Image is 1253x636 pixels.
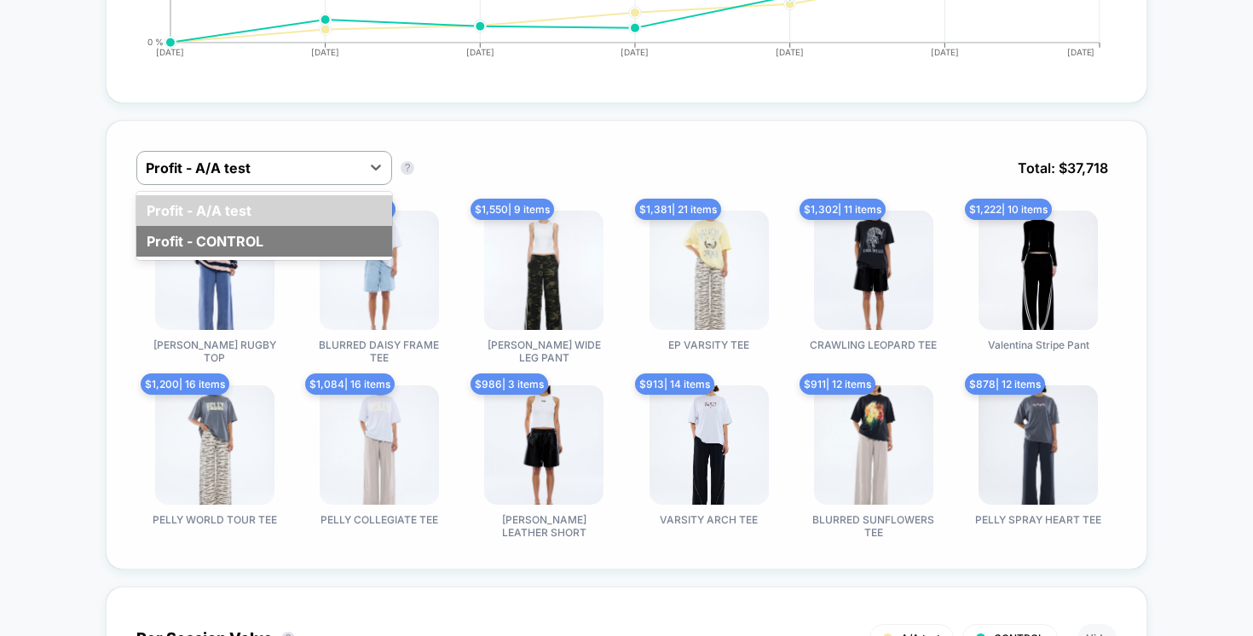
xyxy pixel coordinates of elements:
[484,385,603,505] img: MOLLY LEATHER SHORT
[776,47,804,57] tspan: [DATE]
[1067,47,1095,57] tspan: [DATE]
[153,513,277,526] span: PELLY WORLD TOUR TEE
[621,47,650,57] tspan: [DATE]
[311,47,339,57] tspan: [DATE]
[151,338,279,364] span: [PERSON_NAME] RUGBY TOP
[320,513,438,526] span: PELLY COLLEGIATE TEE
[155,385,274,505] img: PELLY WORLD TOUR TEE
[635,199,721,220] span: $ 1,381 | 21 items
[466,47,494,57] tspan: [DATE]
[1009,151,1117,185] span: Total: $ 37,718
[814,211,933,330] img: CRAWLING LEOPARD TEE
[668,338,749,351] span: EP VARSITY TEE
[484,211,603,330] img: MYLA WIDE LEG PANT
[320,211,439,330] img: BLURRED DAISY FRAME TEE
[471,199,554,220] span: $ 1,550 | 9 items
[136,226,392,257] div: Profit - CONTROL
[650,211,769,330] img: EP VARSITY TEE
[401,161,414,175] button: ?
[305,373,395,395] span: $ 1,084 | 16 items
[136,195,392,226] div: Profit - A/A test
[810,338,937,351] span: CRAWLING LEOPARD TEE
[965,199,1052,220] span: $ 1,222 | 10 items
[810,513,938,539] span: BLURRED SUNFLOWERS TEE
[800,199,886,220] span: $ 1,302 | 11 items
[988,338,1089,351] span: Valentina Stripe Pant
[975,513,1101,526] span: PELLY SPRAY HEART TEE
[141,373,229,395] span: $ 1,200 | 16 items
[320,385,439,505] img: PELLY COLLEGIATE TEE
[814,385,933,505] img: BLURRED SUNFLOWERS TEE
[931,47,959,57] tspan: [DATE]
[635,373,714,395] span: $ 913 | 14 items
[800,373,875,395] span: $ 911 | 12 items
[480,338,608,364] span: [PERSON_NAME] WIDE LEG PANT
[965,373,1045,395] span: $ 878 | 12 items
[471,373,548,395] span: $ 986 | 3 items
[147,37,164,47] tspan: 0 %
[155,211,274,330] img: HALLIE RUGBY TOP
[979,385,1098,505] img: PELLY SPRAY HEART TEE
[315,338,443,364] span: BLURRED DAISY FRAME TEE
[650,385,769,505] img: VARSITY ARCH TEE
[660,513,758,526] span: VARSITY ARCH TEE
[979,211,1098,330] img: Valentina Stripe Pant
[480,513,608,539] span: [PERSON_NAME] LEATHER SHORT
[156,47,184,57] tspan: [DATE]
